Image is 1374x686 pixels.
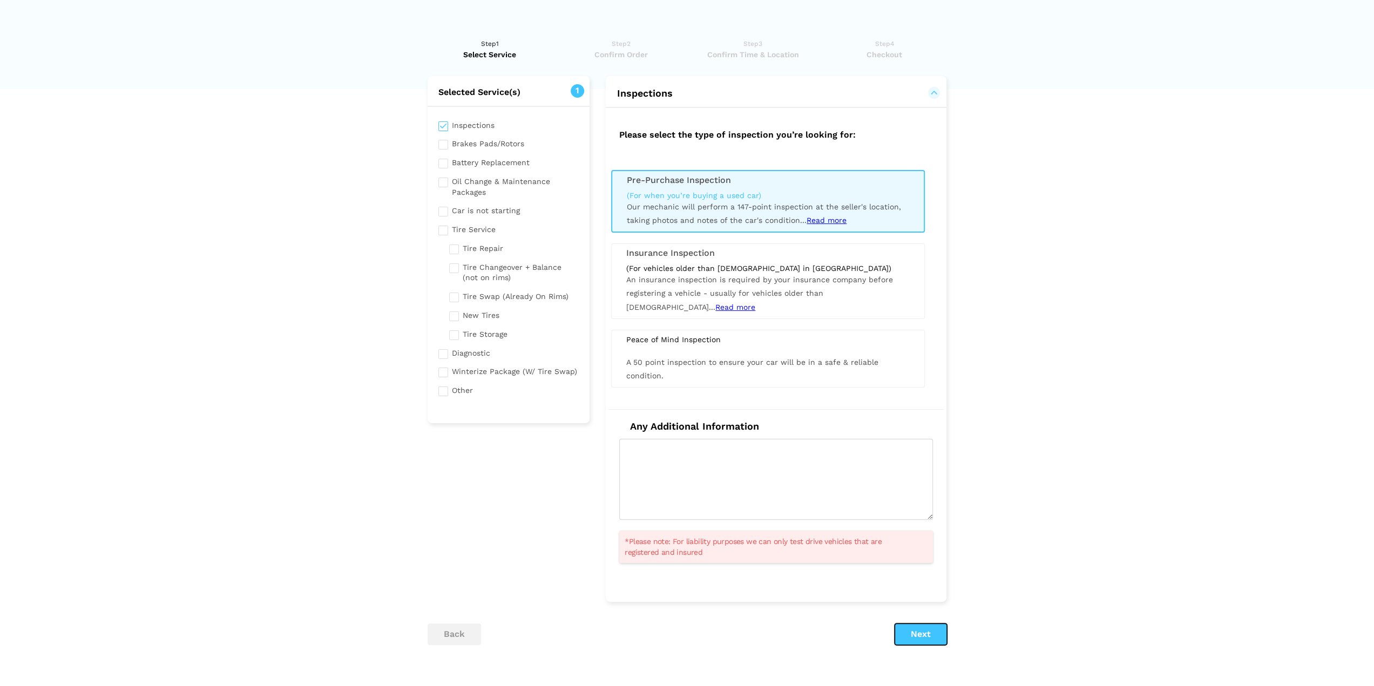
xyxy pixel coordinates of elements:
[627,191,909,200] div: (For when you’re buying a used car)
[627,202,901,225] span: Our mechanic will perform a 147-point inspection at the seller's location, taking photos and note...
[626,263,910,273] div: (For vehicles older than [DEMOGRAPHIC_DATA] in [GEOGRAPHIC_DATA])
[626,358,878,380] span: A 50 point inspection to ensure your car will be in a safe & reliable condition.
[625,536,914,558] span: *Please note: For liability purposes we can only test drive vehicles that are registered and insured
[608,119,944,148] h2: Please select the type of inspection you’re looking for:
[626,275,893,311] span: An insurance inspection is required by your insurance company before registering a vehicle - usua...
[619,420,933,432] h4: Any Additional Information
[559,38,683,60] a: Step2
[627,175,909,185] h3: Pre-Purchase Inspection
[822,49,947,60] span: Checkout
[428,38,552,60] a: Step1
[895,623,947,645] button: Next
[617,87,936,100] button: Inspections
[691,38,815,60] a: Step3
[715,303,755,311] span: Read more
[822,38,947,60] a: Step4
[428,87,590,98] h2: Selected Service(s)
[691,49,815,60] span: Confirm Time & Location
[626,248,910,258] h3: Insurance Inspection
[428,49,552,60] span: Select Service
[807,216,847,225] span: Read more
[428,623,481,645] button: back
[618,335,918,344] div: Peace of Mind Inspection
[559,49,683,60] span: Confirm Order
[571,84,584,98] span: 1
